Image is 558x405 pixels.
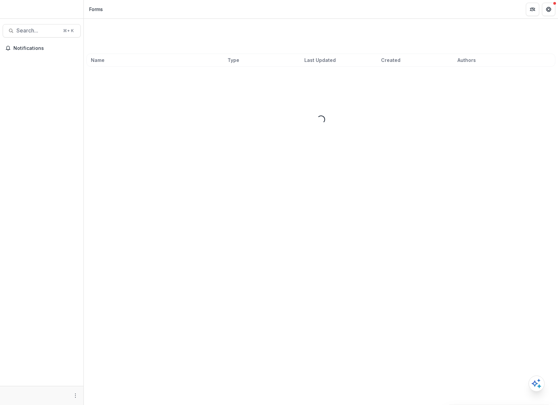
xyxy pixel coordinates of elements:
span: Notifications [13,46,78,51]
button: Open AI Assistant [529,376,545,392]
button: Get Help [542,3,555,16]
nav: breadcrumb [86,4,106,14]
span: Created [381,57,400,64]
span: Authors [457,57,476,64]
span: Search... [16,27,59,34]
span: Type [228,57,239,64]
span: Name [91,57,105,64]
div: ⌘ + K [62,27,75,34]
div: Forms [89,6,103,13]
button: Search... [3,24,81,37]
button: Notifications [3,43,81,54]
button: Partners [526,3,539,16]
button: More [71,392,79,400]
span: Last Updated [304,57,336,64]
